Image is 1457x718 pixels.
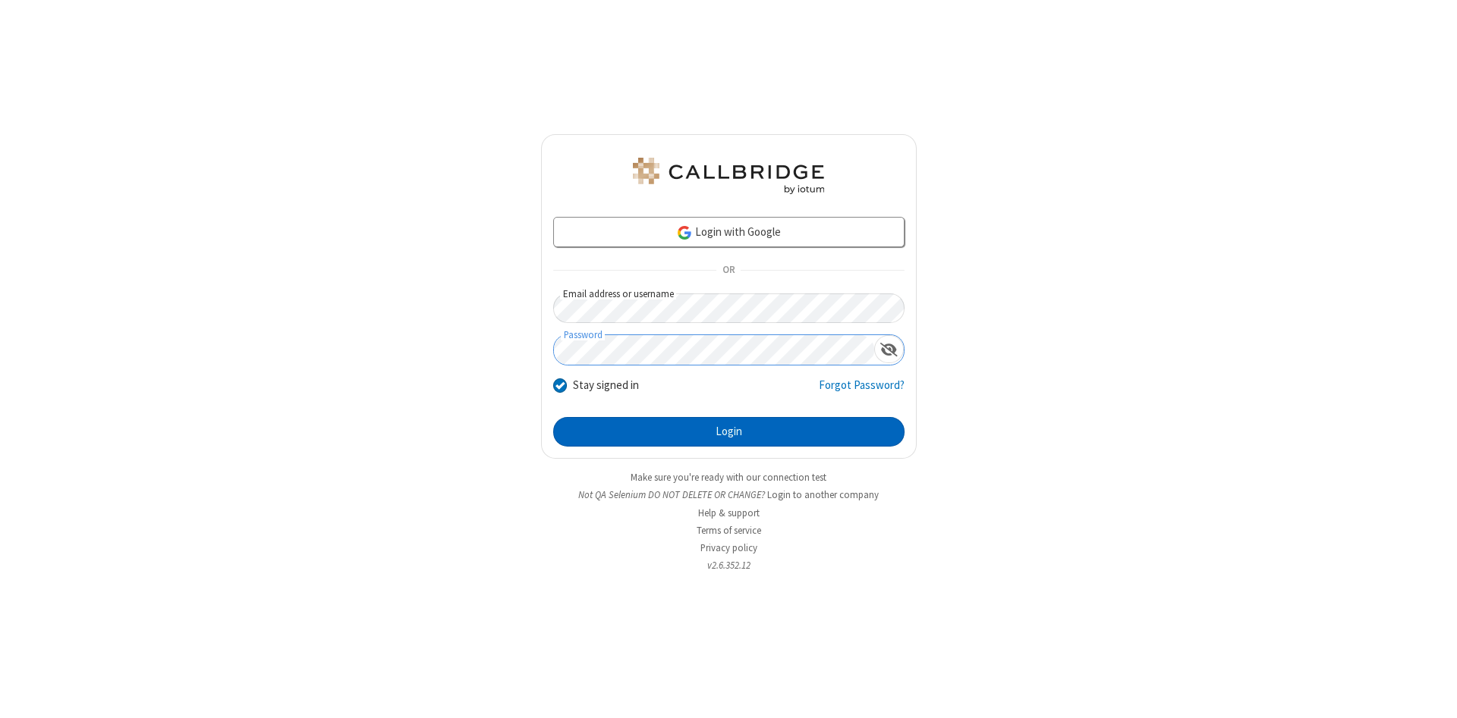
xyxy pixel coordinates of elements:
input: Email address or username [553,293,905,323]
input: Password [554,335,874,365]
li: Not QA Selenium DO NOT DELETE OR CHANGE? [541,488,917,502]
iframe: Chat [1419,679,1446,707]
img: google-icon.png [676,224,693,241]
a: Make sure you're ready with our connection test [631,471,826,484]
div: Show password [874,335,904,363]
a: Help & support [698,506,760,519]
a: Forgot Password? [819,377,905,406]
img: QA Selenium DO NOT DELETE OR CHANGE [630,158,827,194]
button: Login [553,417,905,447]
a: Privacy policy [700,541,757,554]
label: Stay signed in [573,377,639,394]
a: Terms of service [697,524,761,537]
a: Login with Google [553,217,905,247]
button: Login to another company [767,488,879,502]
span: OR [716,260,741,281]
li: v2.6.352.12 [541,558,917,572]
